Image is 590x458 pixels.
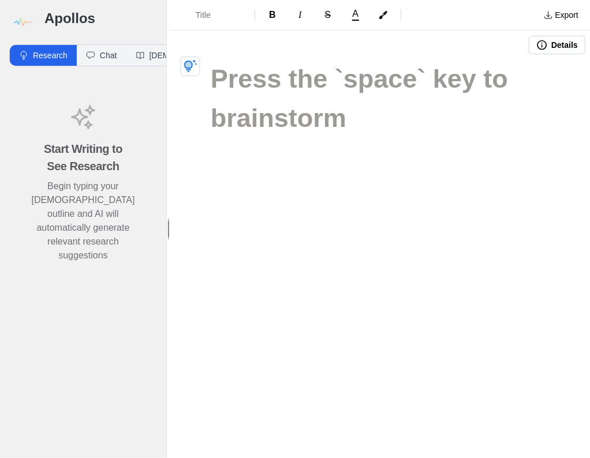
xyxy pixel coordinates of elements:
[529,36,585,54] button: Details
[537,6,585,24] button: Export
[9,9,35,35] img: logo
[44,9,157,28] h3: Apollos
[31,179,135,262] p: Begin typing your [DEMOGRAPHIC_DATA] outline and AI will automatically generate relevant research...
[343,7,368,23] button: A
[298,10,301,20] span: I
[10,45,77,66] button: Research
[315,6,341,24] button: Format Strikethrough
[196,9,236,21] span: Title
[77,45,126,66] button: Chat
[126,45,249,66] button: [DEMOGRAPHIC_DATA]
[37,140,129,175] h4: Start Writing to See Research
[260,6,285,24] button: Format Bold
[325,10,331,20] span: S
[532,400,576,444] iframe: Drift Widget Chat Controller
[175,5,250,25] button: Formatting Options
[287,6,313,24] button: Format Italics
[353,9,359,18] span: A
[269,10,276,20] span: B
